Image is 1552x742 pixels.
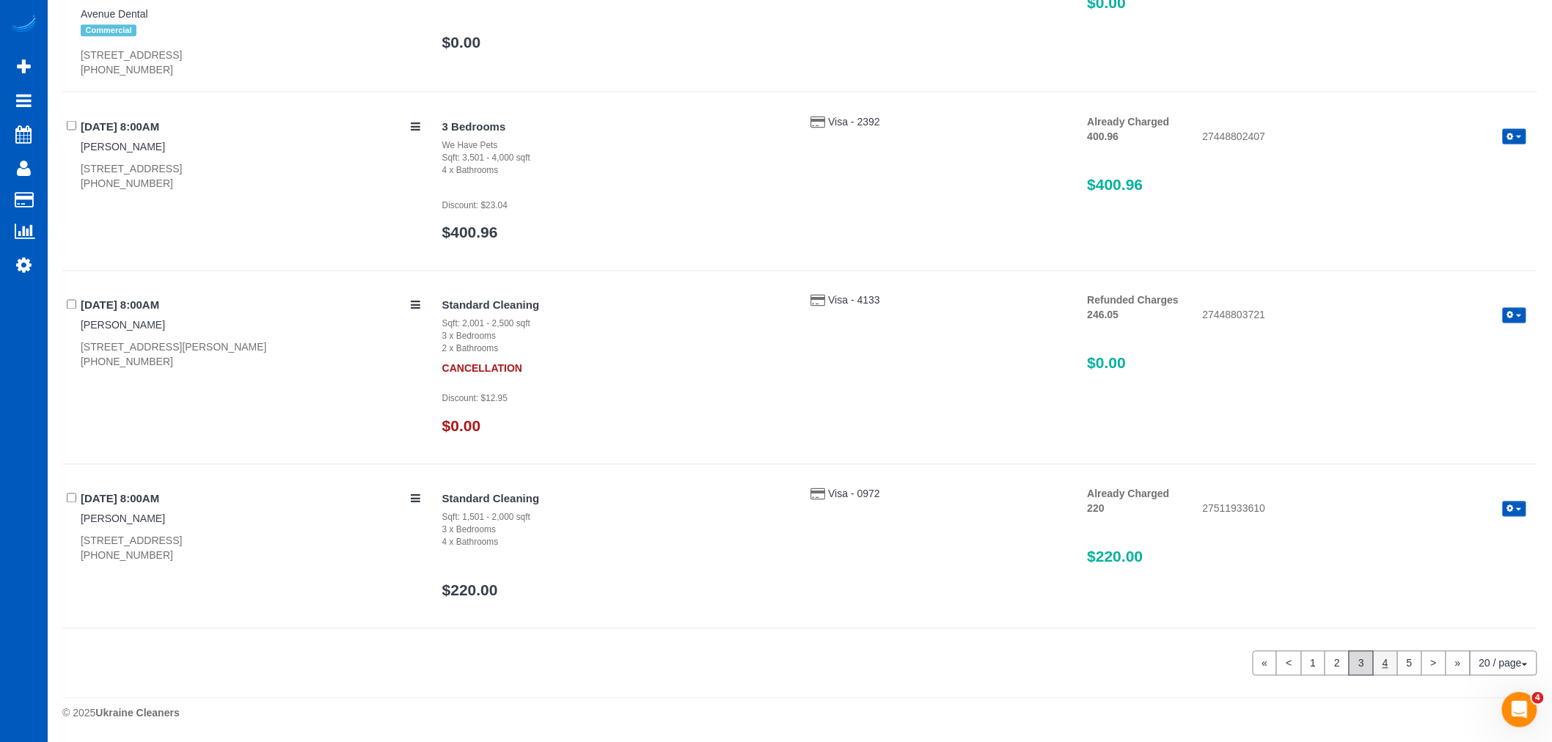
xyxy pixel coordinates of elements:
div: 2 x Bathrooms [442,343,789,356]
div: Sqft: 3,501 - 4,000 sqft [442,152,789,164]
a: [PERSON_NAME] [81,141,165,153]
a: Avenue Dental [81,8,148,20]
a: « [1253,651,1278,676]
div: 4 x Bathrooms [442,164,789,177]
span: 3 [1349,651,1374,676]
div: 4 x Bathrooms [442,537,789,549]
a: $0.00 [442,418,481,435]
a: Visa - 4133 [828,295,880,306]
a: Visa - 0972 [828,488,880,500]
small: Discount: $12.95 [442,394,508,404]
a: [PERSON_NAME] [81,513,165,525]
a: $400.96 [442,224,498,241]
span: $0.00 [1088,355,1127,372]
div: © 2025 [62,706,1537,721]
nav: Pagination navigation [1253,651,1537,676]
span: $400.96 [1088,176,1143,193]
div: 3 x Bedrooms [442,331,789,343]
a: $220.00 [442,582,498,599]
a: 1 [1301,651,1326,676]
a: [PERSON_NAME] [81,320,165,331]
h4: Standard Cleaning [442,300,789,312]
iframe: Intercom live chat [1502,692,1537,727]
div: Sqft: 2,001 - 2,500 sqft [442,318,789,331]
div: [STREET_ADDRESS] [PHONE_NUMBER] [81,534,420,563]
a: < [1276,651,1301,676]
span: 4 [1532,692,1544,704]
div: We Have Pets [442,139,789,152]
strong: 400.96 [1088,131,1119,142]
h4: [DATE] 8:00AM [81,493,420,506]
div: 3 x Bedrooms [442,524,789,537]
span: $220.00 [1088,548,1143,565]
h4: [DATE] 8:00AM [81,300,420,312]
a: > [1421,651,1446,676]
small: Discount: $23.04 [442,200,508,210]
strong: Refunded Charges [1088,295,1179,306]
div: 27448802407 [1192,129,1537,147]
strong: 220 [1088,503,1105,515]
div: Sqft: 1,501 - 2,000 sqft [442,512,789,524]
a: 5 [1397,651,1422,676]
div: [STREET_ADDRESS] [PHONE_NUMBER] [81,48,420,77]
div: 27511933610 [1192,502,1537,519]
strong: CANCELLATION [442,356,522,375]
a: Visa - 2392 [828,116,880,128]
div: [STREET_ADDRESS] [PHONE_NUMBER] [81,161,420,191]
a: » [1446,651,1471,676]
strong: 246.05 [1088,309,1119,321]
h4: [DATE] 8:00AM [81,121,420,133]
div: [STREET_ADDRESS][PERSON_NAME] [PHONE_NUMBER] [81,340,420,370]
img: Automaid Logo [9,15,38,35]
strong: Already Charged [1088,116,1170,128]
a: 2 [1325,651,1350,676]
div: 27448803721 [1192,308,1537,326]
a: 4 [1373,651,1398,676]
a: $0.00 [442,34,481,51]
h4: Standard Cleaning [442,493,789,506]
h4: 3 Bedrooms [442,121,789,133]
span: Commercial [81,25,136,37]
strong: Ukraine Cleaners [95,708,179,719]
strong: Already Charged [1088,488,1170,500]
div: Tags [81,21,420,40]
button: 20 / page [1470,651,1537,676]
